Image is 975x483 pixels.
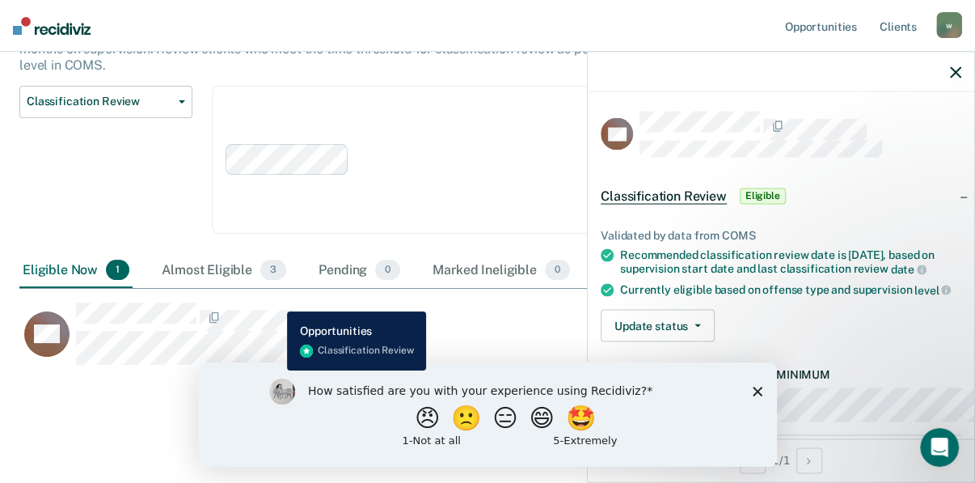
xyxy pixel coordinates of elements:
img: Recidiviz [13,17,91,35]
span: 0 [375,260,400,281]
span: 0 [545,260,570,281]
div: Marked Ineligible [429,253,573,289]
div: Pending [315,253,403,289]
span: Eligible [740,188,786,204]
span: Classification Review [27,95,172,108]
span: Classification Review [601,188,727,204]
dt: Recommended Supervision Level MINIMUM [601,368,961,382]
div: Validated by data from COMS [601,228,961,242]
div: Recommended classification review date is [DATE], based on supervision start date and last classi... [620,248,961,276]
div: w [936,12,962,38]
div: CaseloadOpportunityCell-0599086 [19,302,830,366]
div: Classification ReviewEligible [588,170,974,222]
button: Next Opportunity [796,447,822,473]
span: 1 [106,260,129,281]
span: date [890,263,926,276]
span: 3 [260,260,286,281]
div: 1 / 1 [588,439,974,481]
div: Eligible Now [19,253,133,289]
div: Currently eligible based on offense type and supervision [620,282,961,297]
div: Almost Eligible [158,253,289,289]
button: Update status [601,310,715,342]
iframe: Survey by Kim from Recidiviz [198,362,777,467]
iframe: Intercom live chat [920,428,959,467]
span: level [914,283,951,296]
